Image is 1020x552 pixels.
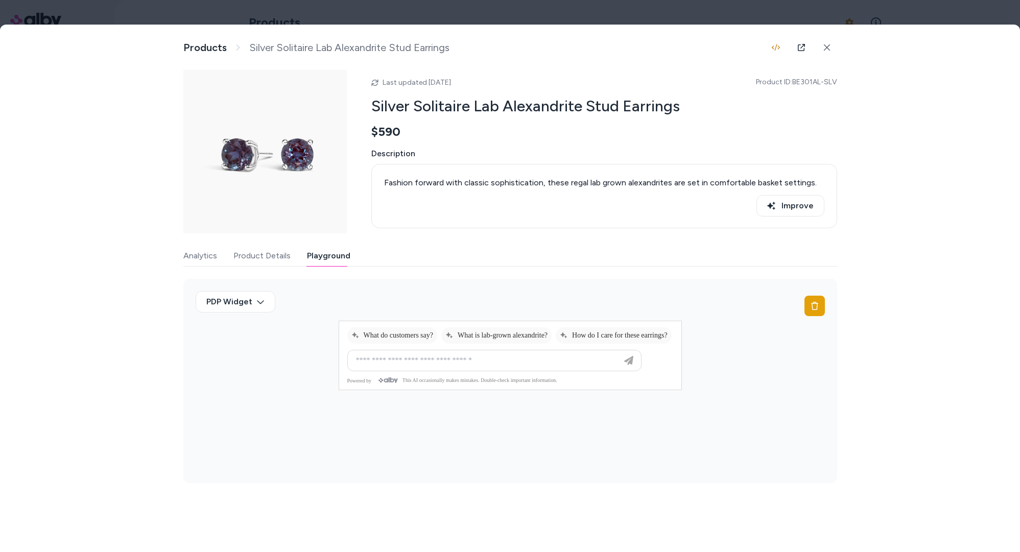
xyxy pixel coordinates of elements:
[183,41,449,54] nav: breadcrumb
[233,246,291,266] button: Product Details
[384,177,824,189] p: Fashion forward with classic sophistication, these regal lab grown alexandrites are set in comfor...
[249,41,449,54] span: Silver Solitaire Lab Alexandrite Stud Earrings
[756,195,824,217] button: Improve
[183,41,227,54] a: Products
[183,70,347,233] img: BE301AL_white_top.jpg
[206,296,252,308] span: PDP Widget
[371,124,400,139] span: $590
[756,77,837,87] span: Product ID: BE301AL-SLV
[196,291,275,313] button: PDP Widget
[371,97,837,116] h2: Silver Solitaire Lab Alexandrite Stud Earrings
[183,246,217,266] button: Analytics
[371,148,837,160] span: Description
[383,78,451,87] span: Last updated [DATE]
[307,246,350,266] button: Playground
